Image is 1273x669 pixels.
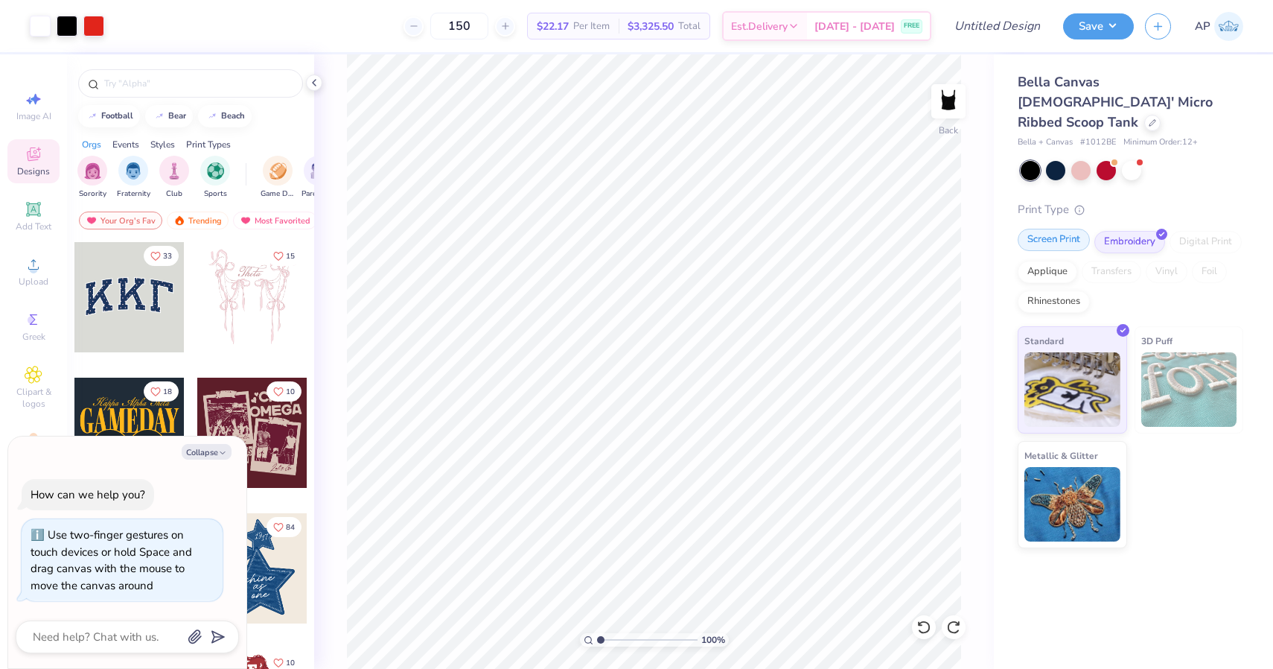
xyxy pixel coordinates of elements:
img: trend_line.gif [86,112,98,121]
div: Events [112,138,139,151]
span: Bella Canvas [DEMOGRAPHIC_DATA]' Micro Ribbed Scoop Tank [1018,73,1213,131]
span: 15 [286,253,295,260]
span: Est. Delivery [731,19,788,34]
span: Sorority [79,188,106,200]
img: Standard [1024,352,1120,427]
span: # 1012BE [1080,136,1116,149]
div: Embroidery [1094,231,1165,253]
div: filter for Parent's Weekend [301,156,336,200]
span: FREE [904,21,919,31]
span: Sports [204,188,227,200]
div: Trending [167,212,229,229]
span: Standard [1024,333,1064,349]
button: Like [267,381,301,402]
img: Sports Image [207,162,224,180]
div: Most Favorited [233,212,317,229]
img: most_fav.gif [240,215,252,226]
span: Bella + Canvas [1018,136,1073,149]
button: Like [144,381,179,402]
span: [DATE] - [DATE] [814,19,895,34]
div: bear [168,112,186,120]
button: Collapse [182,444,232,460]
img: Game Day Image [269,162,287,180]
button: filter button [301,156,336,200]
img: 3D Puff [1141,352,1237,427]
img: trending.gif [173,215,185,226]
div: filter for Sports [200,156,230,200]
span: Clipart & logos [7,386,60,410]
button: bear [145,105,193,127]
div: Use two-finger gestures on touch devices or hold Space and drag canvas with the mouse to move the... [31,527,192,593]
div: filter for Fraternity [117,156,150,200]
span: Upload [19,276,48,288]
div: How can we help you? [31,487,145,502]
div: Print Types [186,138,231,151]
button: filter button [159,156,189,200]
div: Back [939,124,958,137]
button: football [78,105,140,127]
button: beach [198,105,252,127]
span: 10 [286,388,295,396]
div: Screen Print [1018,229,1090,251]
button: filter button [200,156,230,200]
span: Game Day [261,188,295,200]
input: – – [430,13,488,39]
button: Like [267,246,301,266]
div: Print Type [1018,201,1243,218]
span: 33 [163,253,172,260]
div: football [101,112,133,120]
span: Designs [17,165,50,177]
div: Styles [150,138,175,151]
div: Rhinestones [1018,291,1090,313]
span: Fraternity [117,188,150,200]
img: Club Image [166,162,182,180]
img: Back [934,86,963,116]
span: Add Text [16,221,51,232]
span: Greek [22,331,45,343]
div: Vinyl [1146,261,1187,283]
img: Sorority Image [84,162,101,180]
span: 18 [163,388,172,396]
div: filter for Game Day [261,156,295,200]
span: 100 % [701,633,725,647]
button: Like [144,246,179,266]
span: Per Item [573,19,610,34]
img: Parent's Weekend Image [310,162,328,180]
span: Club [166,188,182,200]
span: AP [1195,18,1210,35]
button: filter button [261,156,295,200]
input: Untitled Design [942,11,1052,41]
div: Applique [1018,261,1077,283]
img: most_fav.gif [86,215,98,226]
button: Like [267,517,301,537]
span: Metallic & Glitter [1024,448,1098,463]
img: trend_line.gif [153,112,165,121]
span: $3,325.50 [628,19,674,34]
div: Orgs [82,138,101,151]
span: 84 [286,524,295,531]
button: filter button [117,156,150,200]
div: Foil [1192,261,1227,283]
div: Digital Print [1170,231,1242,253]
img: trend_line.gif [206,112,218,121]
span: Minimum Order: 12 + [1123,136,1198,149]
span: 10 [286,659,295,667]
span: Total [678,19,701,34]
span: Parent's Weekend [301,188,336,200]
span: 3D Puff [1141,333,1172,349]
button: Save [1063,13,1134,39]
div: Transfers [1082,261,1141,283]
div: filter for Sorority [77,156,107,200]
img: Metallic & Glitter [1024,467,1120,542]
span: $22.17 [537,19,569,34]
div: beach [221,112,245,120]
button: filter button [77,156,107,200]
img: Fraternity Image [125,162,141,180]
img: Alexander Perera [1214,12,1243,41]
span: Image AI [16,110,51,122]
div: Your Org's Fav [79,212,162,229]
a: AP [1195,12,1243,41]
div: filter for Club [159,156,189,200]
input: Try "Alpha" [103,76,293,91]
